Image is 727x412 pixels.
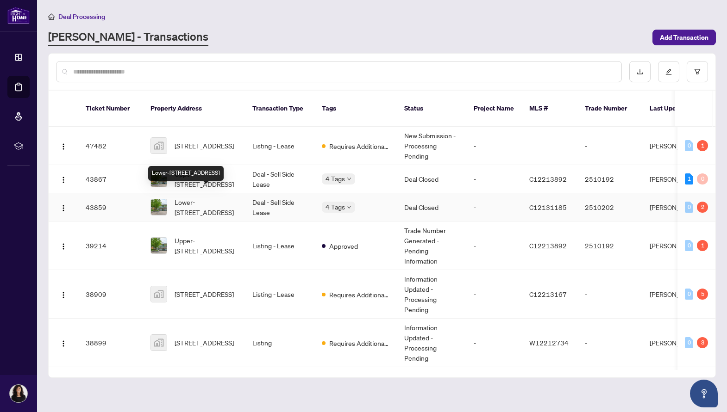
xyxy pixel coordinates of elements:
[697,202,708,213] div: 2
[642,91,712,127] th: Last Updated By
[642,127,712,165] td: [PERSON_NAME]
[78,319,143,367] td: 38899
[577,221,642,270] td: 2510192
[629,61,651,82] button: download
[56,335,71,350] button: Logo
[697,173,708,184] div: 0
[529,338,569,347] span: W12212734
[637,68,643,75] span: download
[60,204,67,212] img: Logo
[58,12,105,21] span: Deal Processing
[687,61,708,82] button: filter
[397,270,466,319] td: Information Updated - Processing Pending
[329,289,389,300] span: Requires Additional Docs
[397,221,466,270] td: Trade Number Generated - Pending Information
[397,193,466,221] td: Deal Closed
[642,270,712,319] td: [PERSON_NAME]
[577,127,642,165] td: -
[56,172,71,186] button: Logo
[685,240,693,251] div: 0
[78,165,143,193] td: 43867
[48,13,55,20] span: home
[326,202,345,212] span: 4 Tags
[522,91,577,127] th: MLS #
[329,241,358,251] span: Approved
[245,270,314,319] td: Listing - Lease
[658,61,679,82] button: edit
[685,337,693,348] div: 0
[329,338,389,348] span: Requires Additional Docs
[56,138,71,153] button: Logo
[245,91,314,127] th: Transaction Type
[697,337,708,348] div: 3
[642,319,712,367] td: [PERSON_NAME]
[577,91,642,127] th: Trade Number
[245,319,314,367] td: Listing
[314,91,397,127] th: Tags
[56,238,71,253] button: Logo
[60,143,67,150] img: Logo
[466,165,522,193] td: -
[148,166,224,181] div: Lower-[STREET_ADDRESS]
[78,127,143,165] td: 47482
[78,270,143,319] td: 38909
[529,203,567,211] span: C12131185
[685,202,693,213] div: 0
[685,289,693,300] div: 0
[529,175,567,183] span: C12213892
[697,289,708,300] div: 5
[245,127,314,165] td: Listing - Lease
[60,340,67,347] img: Logo
[151,238,167,253] img: thumbnail-img
[151,199,167,215] img: thumbnail-img
[466,319,522,367] td: -
[397,165,466,193] td: Deal Closed
[529,241,567,250] span: C12213892
[60,176,67,184] img: Logo
[466,193,522,221] td: -
[78,193,143,221] td: 43859
[529,290,567,298] span: C12213167
[466,221,522,270] td: -
[245,193,314,221] td: Deal - Sell Side Lease
[397,319,466,367] td: Information Updated - Processing Pending
[143,91,245,127] th: Property Address
[466,270,522,319] td: -
[577,193,642,221] td: 2510202
[577,319,642,367] td: -
[56,200,71,215] button: Logo
[151,138,167,154] img: thumbnail-img
[245,165,314,193] td: Deal - Sell Side Lease
[697,240,708,251] div: 1
[326,173,345,184] span: 4 Tags
[78,221,143,270] td: 39214
[10,385,27,402] img: Profile Icon
[642,221,712,270] td: [PERSON_NAME]
[697,140,708,151] div: 1
[652,30,716,45] button: Add Transaction
[466,127,522,165] td: -
[347,205,351,209] span: down
[397,91,466,127] th: Status
[48,29,208,46] a: [PERSON_NAME] - Transactions
[7,7,30,24] img: logo
[175,197,238,217] span: Lower-[STREET_ADDRESS]
[347,177,351,181] span: down
[642,193,712,221] td: [PERSON_NAME]
[60,243,67,250] img: Logo
[660,30,708,45] span: Add Transaction
[151,335,167,351] img: thumbnail-img
[685,140,693,151] div: 0
[577,270,642,319] td: -
[56,287,71,301] button: Logo
[175,141,234,151] span: [STREET_ADDRESS]
[690,380,718,407] button: Open asap
[175,289,234,299] span: [STREET_ADDRESS]
[665,68,672,75] span: edit
[397,127,466,165] td: New Submission - Processing Pending
[685,173,693,184] div: 1
[175,235,238,256] span: Upper-[STREET_ADDRESS]
[175,338,234,348] span: [STREET_ADDRESS]
[151,286,167,302] img: thumbnail-img
[60,291,67,299] img: Logo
